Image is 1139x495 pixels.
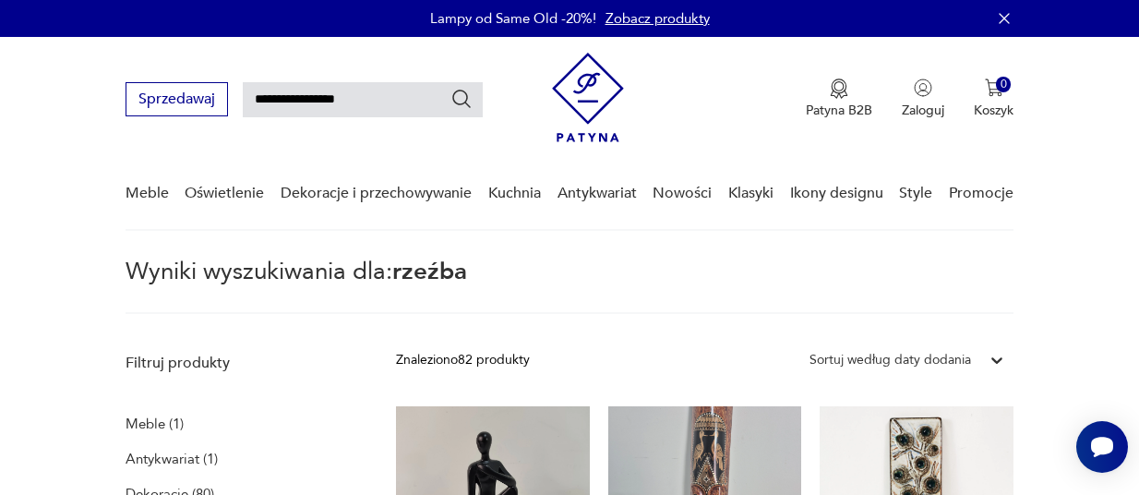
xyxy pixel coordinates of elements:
[985,78,1003,97] img: Ikona koszyka
[1076,421,1128,473] iframe: Smartsupp widget button
[185,158,264,229] a: Oświetlenie
[830,78,848,99] img: Ikona medalu
[996,77,1012,92] div: 0
[949,158,1013,229] a: Promocje
[809,350,971,370] div: Sortuj według daty dodania
[126,94,228,107] a: Sprzedawaj
[392,255,467,288] span: rzeźba
[806,102,872,119] p: Patyna B2B
[605,9,710,28] a: Zobacz produkty
[430,9,596,28] p: Lampy od Same Old -20%!
[653,158,712,229] a: Nowości
[126,82,228,116] button: Sprzedawaj
[281,158,472,229] a: Dekoracje i przechowywanie
[899,158,932,229] a: Style
[450,88,473,110] button: Szukaj
[914,78,932,97] img: Ikonka użytkownika
[902,78,944,119] button: Zaloguj
[552,53,624,142] img: Patyna - sklep z meblami i dekoracjami vintage
[806,78,872,119] a: Ikona medaluPatyna B2B
[488,158,541,229] a: Kuchnia
[806,78,872,119] button: Patyna B2B
[396,350,530,370] div: Znaleziono 82 produkty
[974,78,1013,119] button: 0Koszyk
[126,158,169,229] a: Meble
[790,158,883,229] a: Ikony designu
[728,158,773,229] a: Klasyki
[126,260,1014,314] p: Wyniki wyszukiwania dla:
[126,446,218,472] a: Antykwariat (1)
[126,353,352,373] p: Filtruj produkty
[126,411,184,437] a: Meble (1)
[974,102,1013,119] p: Koszyk
[902,102,944,119] p: Zaloguj
[558,158,637,229] a: Antykwariat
